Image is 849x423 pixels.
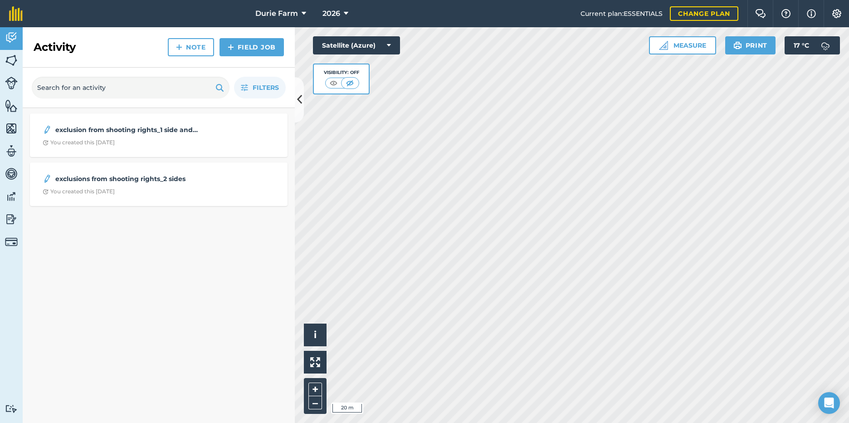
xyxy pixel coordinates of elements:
img: svg+xml;base64,PHN2ZyB4bWxucz0iaHR0cDovL3d3dy53My5vcmcvMjAwMC9zdmciIHdpZHRoPSI1MCIgaGVpZ2h0PSI0MC... [328,79,339,88]
img: A cog icon [831,9,842,18]
a: Field Job [220,38,284,56]
img: svg+xml;base64,PHN2ZyB4bWxucz0iaHR0cDovL3d3dy53My5vcmcvMjAwMC9zdmciIHdpZHRoPSIxOSIgaGVpZ2h0PSIyNC... [733,40,742,51]
a: Change plan [670,6,738,21]
img: svg+xml;base64,PD94bWwgdmVyc2lvbj0iMS4wIiBlbmNvZGluZz0idXRmLTgiPz4KPCEtLSBHZW5lcmF0b3I6IEFkb2JlIE... [5,190,18,203]
button: – [308,396,322,409]
img: svg+xml;base64,PD94bWwgdmVyc2lvbj0iMS4wIiBlbmNvZGluZz0idXRmLTgiPz4KPCEtLSBHZW5lcmF0b3I6IEFkb2JlIE... [5,167,18,181]
input: Search for an activity [32,77,229,98]
img: svg+xml;base64,PD94bWwgdmVyc2lvbj0iMS4wIiBlbmNvZGluZz0idXRmLTgiPz4KPCEtLSBHZW5lcmF0b3I6IEFkb2JlIE... [5,31,18,44]
img: svg+xml;base64,PHN2ZyB4bWxucz0iaHR0cDovL3d3dy53My5vcmcvMjAwMC9zdmciIHdpZHRoPSI1NiIgaGVpZ2h0PSI2MC... [5,122,18,135]
button: Satellite (Azure) [313,36,400,54]
img: svg+xml;base64,PHN2ZyB4bWxucz0iaHR0cDovL3d3dy53My5vcmcvMjAwMC9zdmciIHdpZHRoPSIxNyIgaGVpZ2h0PSIxNy... [807,8,816,19]
img: Two speech bubbles overlapping with the left bubble in the forefront [755,9,766,18]
span: 2026 [322,8,340,19]
button: + [308,383,322,396]
img: svg+xml;base64,PHN2ZyB4bWxucz0iaHR0cDovL3d3dy53My5vcmcvMjAwMC9zdmciIHdpZHRoPSIxNCIgaGVpZ2h0PSIyNC... [176,42,182,53]
img: svg+xml;base64,PD94bWwgdmVyc2lvbj0iMS4wIiBlbmNvZGluZz0idXRmLTgiPz4KPCEtLSBHZW5lcmF0b3I6IEFkb2JlIE... [43,124,52,135]
img: svg+xml;base64,PHN2ZyB4bWxucz0iaHR0cDovL3d3dy53My5vcmcvMjAwMC9zdmciIHdpZHRoPSI1MCIgaGVpZ2h0PSI0MC... [344,79,356,88]
div: You created this [DATE] [43,188,115,195]
span: Current plan : ESSENTIALS [581,9,663,19]
img: svg+xml;base64,PD94bWwgdmVyc2lvbj0iMS4wIiBlbmNvZGluZz0idXRmLTgiPz4KPCEtLSBHZW5lcmF0b3I6IEFkb2JlIE... [5,77,18,89]
a: exclusions from shooting rights_2 sidesClock with arrow pointing clockwiseYou created this [DATE] [35,168,282,201]
img: Clock with arrow pointing clockwise [43,140,49,146]
strong: exclusions from shooting rights_2 sides [55,174,199,184]
span: Durie Farm [255,8,298,19]
img: svg+xml;base64,PHN2ZyB4bWxucz0iaHR0cDovL3d3dy53My5vcmcvMjAwMC9zdmciIHdpZHRoPSI1NiIgaGVpZ2h0PSI2MC... [5,54,18,67]
img: svg+xml;base64,PD94bWwgdmVyc2lvbj0iMS4wIiBlbmNvZGluZz0idXRmLTgiPz4KPCEtLSBHZW5lcmF0b3I6IEFkb2JlIE... [5,144,18,158]
span: Filters [253,83,279,93]
img: svg+xml;base64,PD94bWwgdmVyc2lvbj0iMS4wIiBlbmNvZGluZz0idXRmLTgiPz4KPCEtLSBHZW5lcmF0b3I6IEFkb2JlIE... [5,236,18,248]
div: Visibility: Off [324,69,359,76]
a: exclusion from shooting rights_1 side and propertiesClock with arrow pointing clockwiseYou create... [35,119,282,152]
img: Ruler icon [659,41,668,50]
strong: exclusion from shooting rights_1 side and properties [55,125,199,135]
a: Note [168,38,214,56]
button: Measure [649,36,716,54]
button: Filters [234,77,286,98]
span: 17 ° C [794,36,809,54]
img: Four arrows, one pointing top left, one top right, one bottom right and the last bottom left [310,357,320,367]
img: svg+xml;base64,PD94bWwgdmVyc2lvbj0iMS4wIiBlbmNvZGluZz0idXRmLTgiPz4KPCEtLSBHZW5lcmF0b3I6IEFkb2JlIE... [5,212,18,226]
h2: Activity [34,40,76,54]
img: svg+xml;base64,PHN2ZyB4bWxucz0iaHR0cDovL3d3dy53My5vcmcvMjAwMC9zdmciIHdpZHRoPSIxOSIgaGVpZ2h0PSIyNC... [215,82,224,93]
span: i [314,329,317,340]
img: svg+xml;base64,PHN2ZyB4bWxucz0iaHR0cDovL3d3dy53My5vcmcvMjAwMC9zdmciIHdpZHRoPSIxNCIgaGVpZ2h0PSIyNC... [228,42,234,53]
img: svg+xml;base64,PD94bWwgdmVyc2lvbj0iMS4wIiBlbmNvZGluZz0idXRmLTgiPz4KPCEtLSBHZW5lcmF0b3I6IEFkb2JlIE... [816,36,834,54]
img: svg+xml;base64,PD94bWwgdmVyc2lvbj0iMS4wIiBlbmNvZGluZz0idXRmLTgiPz4KPCEtLSBHZW5lcmF0b3I6IEFkb2JlIE... [43,173,52,184]
img: svg+xml;base64,PD94bWwgdmVyc2lvbj0iMS4wIiBlbmNvZGluZz0idXRmLTgiPz4KPCEtLSBHZW5lcmF0b3I6IEFkb2JlIE... [5,404,18,413]
button: 17 °C [785,36,840,54]
div: You created this [DATE] [43,139,115,146]
img: svg+xml;base64,PHN2ZyB4bWxucz0iaHR0cDovL3d3dy53My5vcmcvMjAwMC9zdmciIHdpZHRoPSI1NiIgaGVpZ2h0PSI2MC... [5,99,18,113]
button: Print [725,36,776,54]
button: i [304,324,327,346]
img: Clock with arrow pointing clockwise [43,189,49,195]
div: Open Intercom Messenger [818,392,840,414]
img: fieldmargin Logo [9,6,23,21]
img: A question mark icon [781,9,791,18]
